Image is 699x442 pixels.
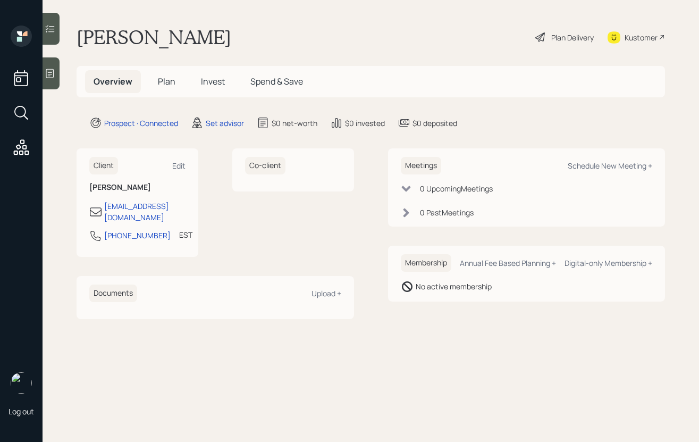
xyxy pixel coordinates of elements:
[94,76,132,87] span: Overview
[412,118,457,129] div: $0 deposited
[104,118,178,129] div: Prospect · Connected
[11,372,32,394] img: aleksandra-headshot.png
[568,161,652,171] div: Schedule New Meeting +
[311,288,341,298] div: Upload +
[416,281,492,292] div: No active membership
[250,76,303,87] span: Spend & Save
[201,76,225,87] span: Invest
[420,183,493,194] div: 0 Upcoming Meeting s
[551,32,594,43] div: Plan Delivery
[206,118,244,129] div: Set advisor
[89,285,137,302] h6: Documents
[172,161,186,171] div: Edit
[158,76,175,87] span: Plan
[89,183,186,192] h6: [PERSON_NAME]
[625,32,658,43] div: Kustomer
[245,157,285,174] h6: Co-client
[420,207,474,218] div: 0 Past Meeting s
[401,254,451,272] h6: Membership
[401,157,441,174] h6: Meetings
[89,157,118,174] h6: Client
[104,201,186,223] div: [EMAIL_ADDRESS][DOMAIN_NAME]
[565,258,652,268] div: Digital-only Membership +
[9,406,34,416] div: Log out
[272,118,317,129] div: $0 net-worth
[345,118,385,129] div: $0 invested
[460,258,556,268] div: Annual Fee Based Planning +
[104,230,171,241] div: [PHONE_NUMBER]
[179,229,192,240] div: EST
[77,26,231,49] h1: [PERSON_NAME]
